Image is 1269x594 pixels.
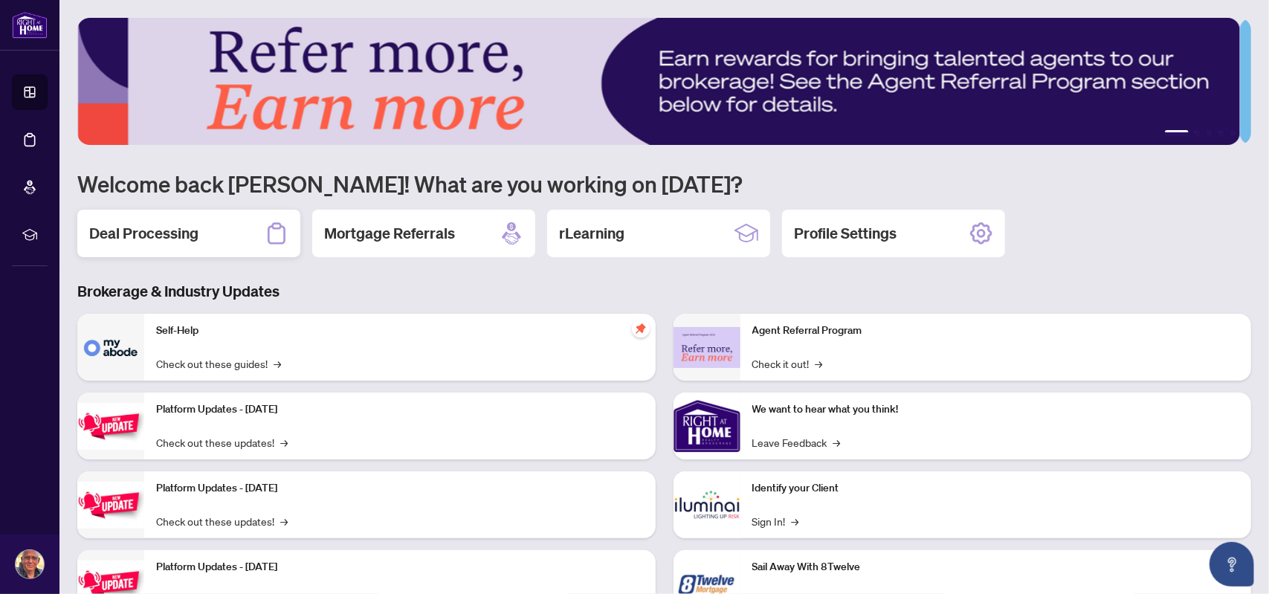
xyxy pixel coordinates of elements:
span: → [792,513,799,529]
p: Platform Updates - [DATE] [156,480,644,497]
a: Check out these updates!→ [156,513,288,529]
h2: Deal Processing [89,223,198,244]
p: Platform Updates - [DATE] [156,401,644,418]
img: We want to hear what you think! [674,393,740,459]
span: pushpin [632,320,650,338]
img: logo [12,11,48,39]
img: Profile Icon [16,550,44,578]
button: 2 [1195,130,1201,136]
button: 3 [1207,130,1213,136]
a: Check it out!→ [752,355,823,372]
span: → [280,513,288,529]
button: 5 [1230,130,1236,136]
a: Sign In!→ [752,513,799,529]
h2: rLearning [559,223,624,244]
p: Agent Referral Program [752,323,1240,339]
p: Sail Away With 8Twelve [752,559,1240,575]
span: → [280,434,288,451]
p: Self-Help [156,323,644,339]
p: Identify your Client [752,480,1240,497]
a: Leave Feedback→ [752,434,841,451]
img: Platform Updates - July 21, 2025 [77,403,144,450]
img: Agent Referral Program [674,327,740,368]
p: We want to hear what you think! [752,401,1240,418]
p: Platform Updates - [DATE] [156,559,644,575]
h2: Mortgage Referrals [324,223,455,244]
span: → [833,434,841,451]
span: → [274,355,281,372]
img: Identify your Client [674,471,740,538]
button: Open asap [1210,542,1254,587]
a: Check out these guides!→ [156,355,281,372]
span: → [816,355,823,372]
h1: Welcome back [PERSON_NAME]! What are you working on [DATE]? [77,170,1251,198]
img: Slide 0 [77,18,1240,145]
img: Self-Help [77,314,144,381]
a: Check out these updates!→ [156,434,288,451]
h3: Brokerage & Industry Updates [77,281,1251,302]
button: 1 [1165,130,1189,136]
h2: Profile Settings [794,223,897,244]
img: Platform Updates - July 8, 2025 [77,482,144,529]
button: 4 [1218,130,1224,136]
